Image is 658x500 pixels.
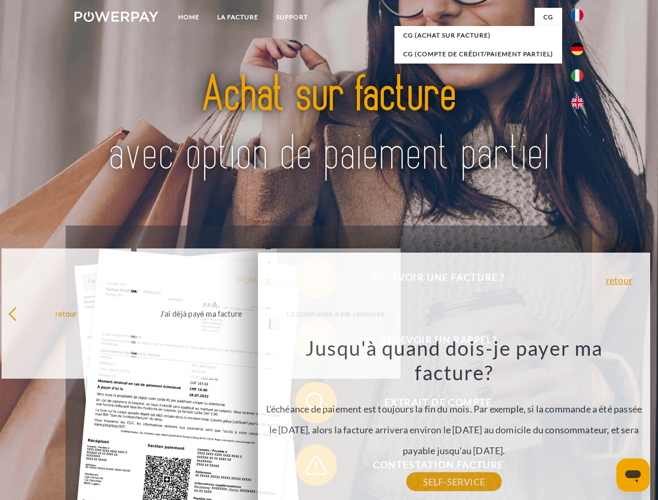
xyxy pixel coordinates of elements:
[571,96,583,109] img: en
[264,335,644,482] div: L'échéance de paiement est toujours la fin du mois. Par exemple, si la commande a été passée le [...
[571,9,583,21] img: fr
[394,26,562,45] a: CG (achat sur facture)
[169,8,208,27] a: Home
[75,11,158,22] img: logo-powerpay-white.svg
[8,306,125,320] div: retour
[100,50,558,199] img: title-powerpay_fr.svg
[264,335,644,385] h3: Jusqu'à quand dois-je payer ma facture?
[143,306,260,320] div: J'ai déjà payé ma facture
[571,43,583,55] img: de
[571,69,583,82] img: it
[394,45,562,64] a: CG (Compte de crédit/paiement partiel)
[406,472,502,491] a: SELF-SERVICE
[208,8,267,27] a: LA FACTURE
[267,8,317,27] a: Support
[606,276,632,285] a: retour
[535,8,562,27] a: CG
[616,458,650,492] iframe: Bouton de lancement de la fenêtre de messagerie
